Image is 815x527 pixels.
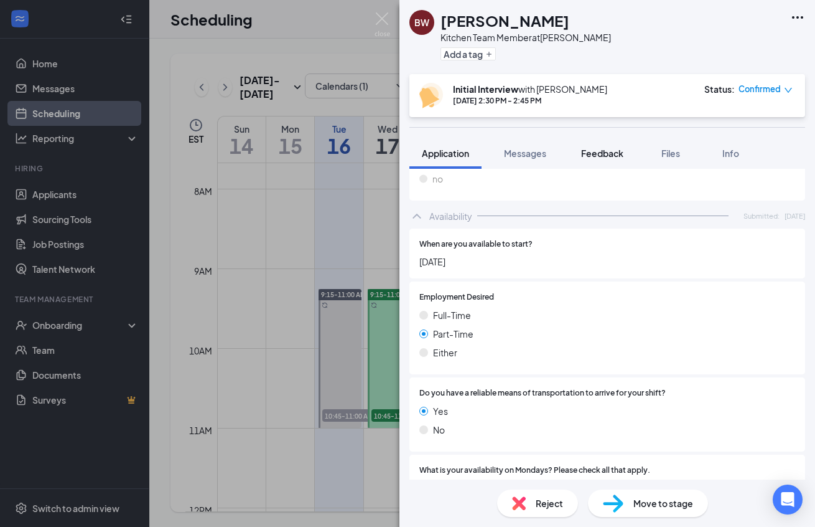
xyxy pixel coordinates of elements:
[419,387,666,399] span: Do you have a reliable means of transportation to arrive for your shift?
[432,172,443,186] span: no
[440,10,569,31] h1: [PERSON_NAME]
[704,83,735,95] div: Status :
[419,239,533,250] span: When are you available to start?
[785,211,805,221] span: [DATE]
[419,292,494,303] span: Employment Desired
[536,496,563,510] span: Reject
[429,210,472,222] div: Availability
[743,211,780,221] span: Submitted:
[773,485,803,515] div: Open Intercom Messenger
[440,31,611,44] div: Kitchen Team Member at [PERSON_NAME]
[422,148,469,159] span: Application
[784,86,793,95] span: down
[414,16,429,29] div: BW
[722,148,739,159] span: Info
[433,308,471,322] span: Full-Time
[433,404,448,418] span: Yes
[419,255,795,268] span: [DATE]
[504,148,546,159] span: Messages
[419,465,650,477] span: What is your availability on Mondays? Please check all that apply.
[433,346,457,359] span: Either
[409,209,424,224] svg: ChevronUp
[453,83,607,95] div: with [PERSON_NAME]
[738,83,781,95] span: Confirmed
[485,50,493,58] svg: Plus
[433,423,445,437] span: No
[453,95,607,106] div: [DATE] 2:30 PM - 2:45 PM
[633,496,693,510] span: Move to stage
[790,10,805,25] svg: Ellipses
[453,83,518,95] b: Initial Interview
[661,148,680,159] span: Files
[581,148,623,159] span: Feedback
[433,327,473,341] span: Part-Time
[440,47,496,60] button: PlusAdd a tag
